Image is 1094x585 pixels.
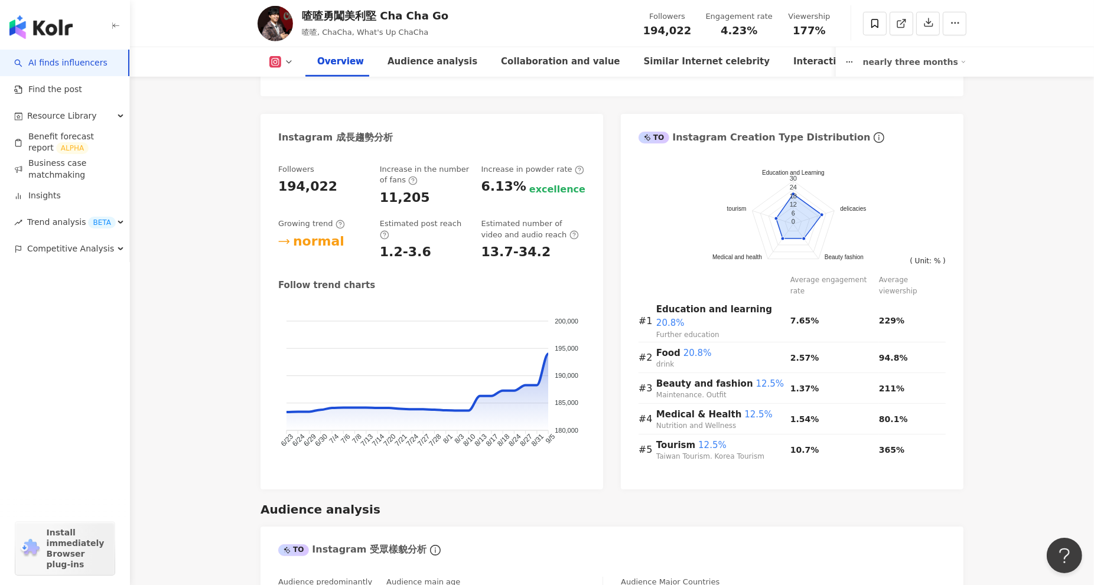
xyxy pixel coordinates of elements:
[519,432,535,448] tspan: 8/27
[672,131,870,144] font: Instagram Creation Type Distribution
[370,432,386,448] tspan: 7/14
[643,11,692,22] div: Followers
[15,522,115,575] a: chrome extensionInstall immediately Browser plug-ins
[863,55,958,68] font: nearly three months
[790,445,819,455] span: 10.7%
[530,432,546,448] tspan: 8/31
[721,25,757,37] span: 4.23%
[473,432,489,448] tspan: 8/13
[656,421,736,430] span: Nutrition and Wellness
[88,217,115,228] div: BETA
[293,233,344,251] div: normal
[382,432,398,448] tspan: 7/20
[1047,538,1082,573] iframe: Help Scout Beacon - Open
[790,316,819,325] span: 7.65%
[317,55,364,69] div: Overview
[790,384,819,393] span: 1.37%
[879,414,908,424] span: 80.1%
[359,432,375,448] tspan: 7/13
[544,432,557,445] tspan: 9/5
[793,55,896,69] div: Interactive analytics
[639,313,656,328] div: #1
[278,178,337,196] div: 194,022
[339,432,352,445] tspan: 7/6
[481,219,567,238] font: Estimated number of video and audio reach
[302,28,428,37] span: 喳喳, ChaCha, What's Up ChaCha
[428,543,442,557] span: info-circle
[261,501,380,518] div: Audience analysis
[14,84,82,96] a: Find the post
[19,539,41,558] img: chrome extension
[639,442,656,457] div: #5
[683,348,712,358] span: 20.8%
[27,236,114,262] span: Competitive Analysis
[14,131,120,155] a: Benefit forecast reportALPHA
[27,103,97,129] span: Resource Library
[278,219,333,228] font: Growing trend
[481,178,526,196] div: 6.13%
[790,353,819,362] span: 2.57%
[328,432,341,445] tspan: 7/4
[656,378,753,389] span: Beauty and fashion
[555,399,578,406] tspan: 185,000
[698,440,727,450] span: 12.5%
[14,57,108,69] a: searchAI finds influencers
[792,218,795,225] text: 0
[793,25,826,37] span: 177%
[762,170,825,177] text: Education and Learning
[314,432,330,448] tspan: 6/30
[302,8,448,23] div: 喳喳勇闖美利堅 Cha Cha Go
[258,6,293,41] img: KOL Avatar
[790,414,819,424] span: 1.54%
[312,543,426,556] font: Instagram 受眾樣貌分析
[529,183,585,196] div: excellence
[639,350,656,365] div: #2
[279,432,295,448] tspan: 6/23
[555,317,578,324] tspan: 200,000
[879,384,904,393] span: 211%
[293,545,304,555] font: TO
[380,189,430,207] div: 11,205
[555,345,578,352] tspan: 195,000
[825,254,864,260] text: Beauty fashion
[879,274,946,297] div: Average viewership
[879,445,904,455] span: 365%
[653,133,664,143] font: TO
[555,372,578,379] tspan: 190,000
[350,432,363,445] tspan: 7/8
[792,210,795,217] text: 6
[756,378,784,389] span: 12.5%
[393,432,409,448] tspan: 7/21
[380,219,461,228] font: Estimated post reach
[481,165,572,174] font: Increase in powder rate
[639,381,656,396] div: #3
[405,432,421,448] tspan: 7/24
[507,432,523,448] tspan: 8/24
[47,527,111,570] span: Install immediately Browser plug-ins
[656,452,764,460] span: Taiwan Tourism. Korea Tourism
[656,409,742,420] span: Medical & Health
[787,11,832,22] div: Viewership
[656,391,727,399] span: Maintenance. Outfit
[840,205,866,212] text: delicacies
[656,304,772,315] span: Education and learning
[14,158,120,181] a: Business case matchmaking
[388,55,477,69] div: Audience analysis
[879,316,904,325] span: 229%
[496,432,512,448] tspan: 8/18
[291,432,307,448] tspan: 6/24
[380,165,469,184] font: Increase in the number of fans
[278,165,314,174] font: Followers
[790,175,797,182] text: 30
[656,331,719,339] span: Further education
[416,432,432,448] tspan: 7/27
[27,217,86,227] font: Trend analysis
[461,432,477,448] tspan: 8/10
[555,426,578,433] tspan: 180,000
[744,409,773,420] span: 12.5%
[380,243,431,262] div: 1.2-3.6
[9,15,73,39] img: logo
[441,432,454,445] tspan: 8/1
[727,205,747,212] text: tourism
[790,184,797,191] text: 24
